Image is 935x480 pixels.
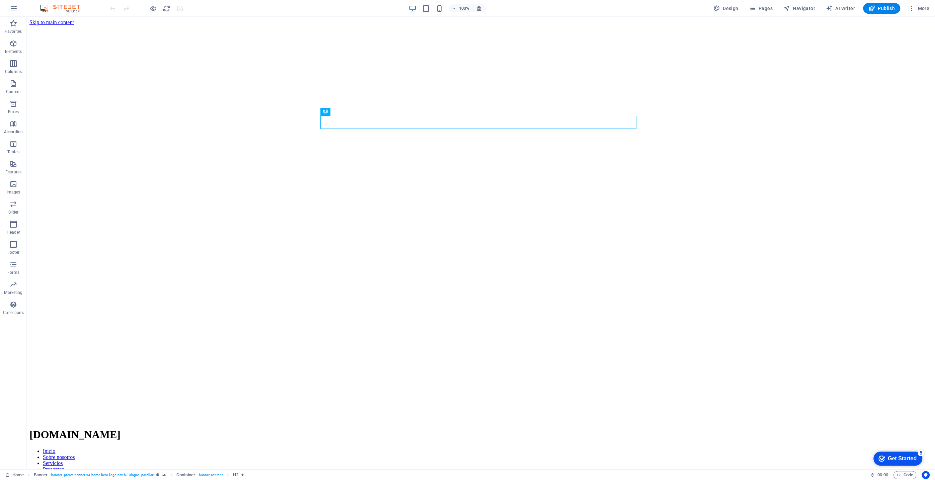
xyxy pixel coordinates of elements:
[906,3,932,14] button: More
[870,471,888,479] h6: Session time
[5,471,24,479] a: Click to cancel selection. Double-click to open Pages
[5,29,22,34] p: Favorites
[863,3,900,14] button: Publish
[241,473,244,477] i: Element contains an animation
[162,473,166,477] i: This element contains a background
[749,5,772,12] span: Pages
[149,4,157,12] button: Click here to leave preview mode and continue editing
[711,3,741,14] button: Design
[3,3,47,8] a: Skip to main content
[50,471,154,479] span: . banner .preset-banner-v3-home-hero-logo-nav-h1-slogan .parallax
[7,230,20,235] p: Header
[897,471,913,479] span: Code
[823,3,858,14] button: AI Writer
[711,3,741,14] div: Design (Ctrl+Alt+Y)
[7,189,20,195] p: Images
[4,290,22,295] p: Marketing
[746,3,775,14] button: Pages
[5,169,21,175] p: Features
[8,109,19,114] p: Boxes
[3,310,23,315] p: Collections
[922,471,930,479] button: Usercentrics
[868,5,895,12] span: Publish
[5,69,22,74] p: Columns
[8,210,19,215] p: Slider
[459,4,469,12] h6: 100%
[20,7,49,13] div: Get Started
[449,4,472,12] button: 100%
[893,471,916,479] button: Code
[476,5,482,11] i: On resize automatically adjust zoom level to fit chosen device.
[34,471,244,479] nav: breadcrumb
[4,129,23,135] p: Accordion
[783,5,815,12] span: Navigator
[38,4,89,12] img: Editor Logo
[826,5,855,12] span: AI Writer
[34,471,48,479] span: Click to select. Double-click to edit
[7,149,19,155] p: Tables
[176,471,195,479] span: Click to select. Double-click to edit
[908,5,929,12] span: More
[882,472,883,477] span: :
[6,89,21,94] p: Content
[7,270,19,275] p: Forms
[5,3,54,17] div: Get Started 5 items remaining, 0% complete
[877,471,888,479] span: 00 00
[5,49,22,54] p: Elements
[781,3,818,14] button: Navigator
[50,1,56,8] div: 5
[7,250,19,255] p: Footer
[162,4,170,12] button: reload
[156,473,159,477] i: This element is a customizable preset
[163,5,170,12] i: Reload page
[233,471,238,479] span: Click to select. Double-click to edit
[198,471,222,479] span: . banner-content
[713,5,738,12] span: Design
